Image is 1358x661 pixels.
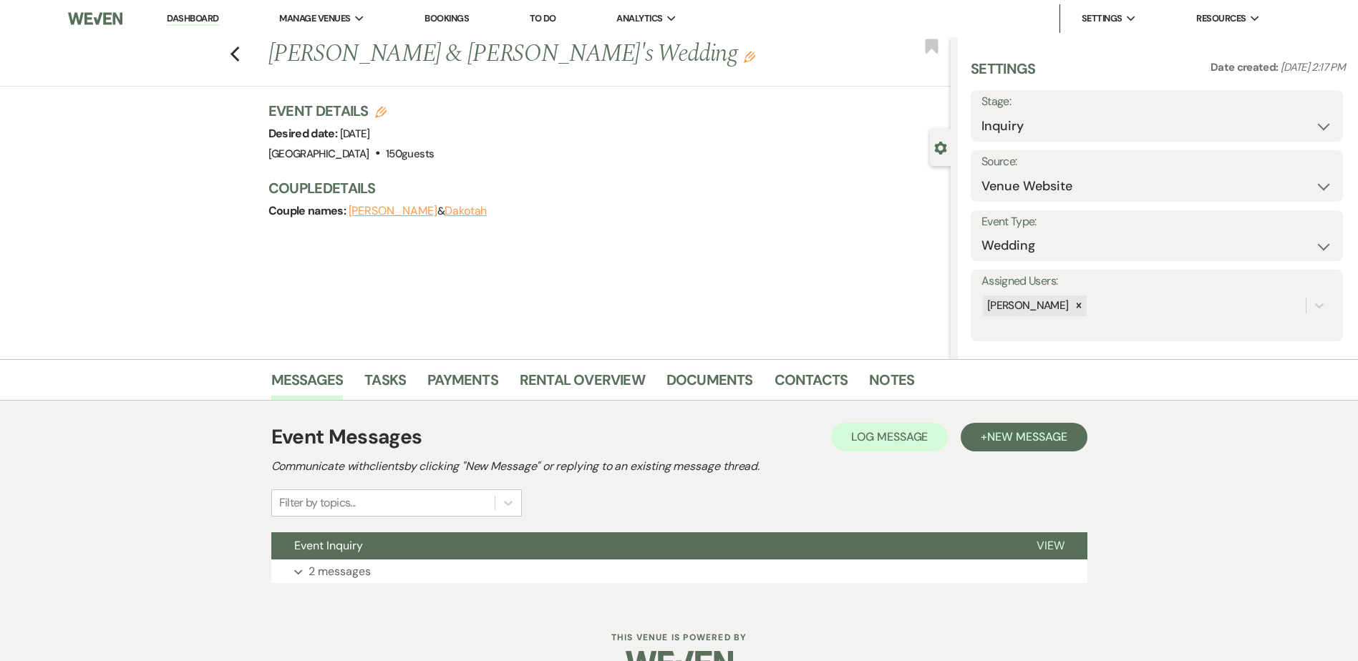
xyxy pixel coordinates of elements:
button: Dakotah [445,205,487,217]
span: New Message [987,429,1067,444]
a: Contacts [775,368,848,400]
a: Tasks [364,368,406,400]
button: View [1014,532,1087,559]
h3: Couple Details [268,178,936,198]
button: Edit [744,50,755,63]
a: Messages [271,368,344,400]
h1: Event Messages [271,422,422,452]
label: Assigned Users: [981,271,1332,292]
button: Log Message [831,423,948,451]
span: [GEOGRAPHIC_DATA] [268,147,369,161]
button: Event Inquiry [271,532,1014,559]
span: Resources [1196,11,1246,26]
label: Source: [981,152,1332,172]
button: Close lead details [934,140,947,154]
span: [DATE] 2:17 PM [1281,60,1345,74]
button: +New Message [961,423,1087,451]
span: & [349,204,488,218]
span: Couple names: [268,203,349,218]
a: Dashboard [167,12,218,26]
button: 2 messages [271,559,1087,584]
h3: Settings [971,59,1036,90]
span: Date created: [1211,60,1281,74]
span: 150 guests [386,147,434,161]
span: Desired date: [268,126,340,141]
span: Event Inquiry [294,538,363,553]
span: Analytics [616,11,662,26]
label: Event Type: [981,212,1332,232]
h2: Communicate with clients by clicking "New Message" or replying to an existing message thread. [271,458,1087,475]
a: Payments [427,368,498,400]
a: Documents [666,368,753,400]
span: View [1037,538,1064,553]
img: Weven Logo [68,4,122,34]
p: 2 messages [309,562,371,581]
div: Filter by topics... [279,494,356,511]
label: Stage: [981,92,1332,112]
span: Settings [1082,11,1122,26]
span: Log Message [851,429,928,444]
h3: Event Details [268,101,435,121]
span: Manage Venues [279,11,350,26]
a: Notes [869,368,914,400]
h1: [PERSON_NAME] & [PERSON_NAME]'s Wedding [268,37,809,72]
div: [PERSON_NAME] [983,295,1071,316]
a: Bookings [425,12,469,24]
button: [PERSON_NAME] [349,205,437,217]
span: [DATE] [340,127,370,141]
a: Rental Overview [520,368,645,400]
a: To Do [530,12,556,24]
